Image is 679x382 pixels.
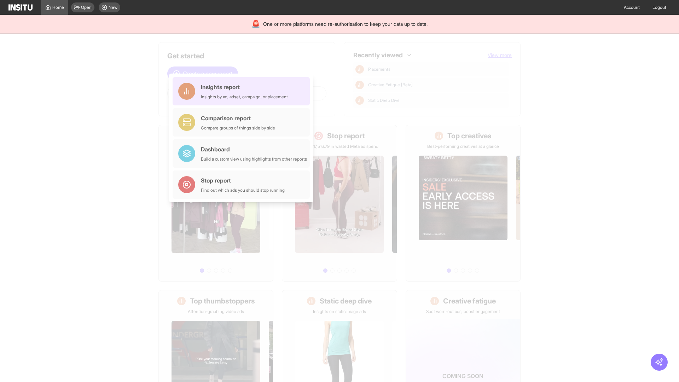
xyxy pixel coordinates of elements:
[109,5,117,10] span: New
[201,145,307,154] div: Dashboard
[201,156,307,162] div: Build a custom view using highlights from other reports
[263,21,428,28] span: One or more platforms need re-authorisation to keep your data up to date.
[251,19,260,29] div: 🚨
[201,187,285,193] div: Find out which ads you should stop running
[201,125,275,131] div: Compare groups of things side by side
[81,5,92,10] span: Open
[8,4,33,11] img: Logo
[201,114,275,122] div: Comparison report
[201,176,285,185] div: Stop report
[201,83,288,91] div: Insights report
[52,5,64,10] span: Home
[201,94,288,100] div: Insights by ad, adset, campaign, or placement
